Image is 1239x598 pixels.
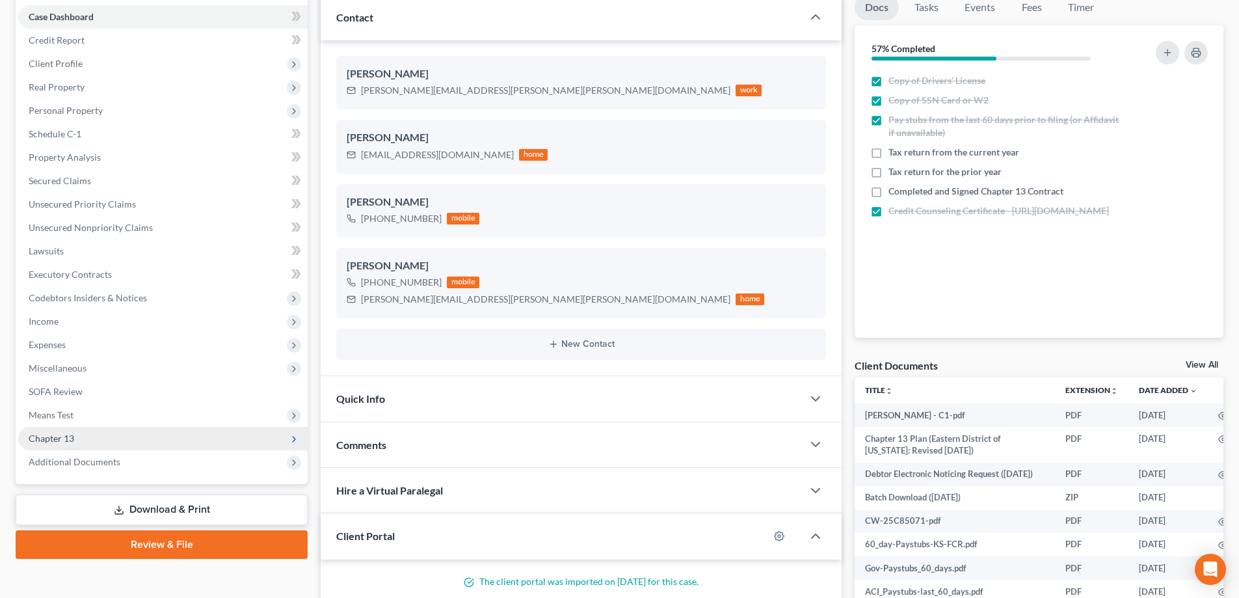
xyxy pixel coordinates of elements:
[888,113,1120,139] span: Pay stubs from the last 60 days prior to filing (or Affidavit if unavailable)
[855,556,1055,580] td: Gov-Paystubs_60_days.pdf
[1195,554,1226,585] div: Open Intercom Messenger
[1055,403,1128,427] td: PDF
[18,122,308,146] a: Schedule C-1
[447,213,479,224] div: mobile
[855,427,1055,463] td: Chapter 13 Plan (Eastern District of [US_STATE]: Revised [DATE])
[1128,556,1208,580] td: [DATE]
[1055,463,1128,486] td: PDF
[336,575,826,588] p: The client portal was imported on [DATE] for this case.
[29,245,64,256] span: Lawsuits
[29,198,136,210] span: Unsecured Priority Claims
[1190,387,1197,395] i: expand_more
[18,29,308,52] a: Credit Report
[1055,556,1128,580] td: PDF
[29,433,74,444] span: Chapter 13
[29,292,147,303] span: Codebtors Insiders & Notices
[29,386,83,397] span: SOFA Review
[447,277,479,288] div: mobile
[1055,510,1128,533] td: PDF
[888,204,1109,217] span: Credit Counseling Certificate - [URL][DOMAIN_NAME]
[29,175,91,186] span: Secured Claims
[29,81,85,92] span: Real Property
[29,105,103,116] span: Personal Property
[855,359,938,372] div: Client Documents
[18,5,308,29] a: Case Dashboard
[1055,533,1128,556] td: PDF
[1128,510,1208,533] td: [DATE]
[336,11,373,23] span: Contact
[855,533,1055,556] td: 60_day-Paystubs-KS-FCR.pdf
[347,258,816,274] div: [PERSON_NAME]
[1186,360,1218,370] a: View All
[1128,427,1208,463] td: [DATE]
[29,128,81,139] span: Schedule C-1
[361,84,730,97] div: [PERSON_NAME][EMAIL_ADDRESS][PERSON_NAME][PERSON_NAME][DOMAIN_NAME]
[855,486,1055,510] td: Batch Download ([DATE])
[1128,486,1208,510] td: [DATE]
[1128,533,1208,556] td: [DATE]
[1055,427,1128,463] td: PDF
[855,463,1055,486] td: Debtor Electronic Noticing Request ([DATE])
[18,239,308,263] a: Lawsuits
[29,152,101,163] span: Property Analysis
[888,74,985,87] span: Copy of Drivers’ License
[16,530,308,559] a: Review & File
[1055,486,1128,510] td: ZIP
[1065,385,1118,395] a: Extensionunfold_more
[888,94,989,107] span: Copy of SSN Card or W2
[16,495,308,525] a: Download & Print
[29,456,120,467] span: Additional Documents
[18,380,308,403] a: SOFA Review
[18,216,308,239] a: Unsecured Nonpriority Claims
[29,58,83,69] span: Client Profile
[855,403,1055,427] td: [PERSON_NAME] - C1-pdf
[888,185,1063,198] span: Completed and Signed Chapter 13 Contract
[18,169,308,193] a: Secured Claims
[855,510,1055,533] td: CW-25C85071-pdf
[18,146,308,169] a: Property Analysis
[18,193,308,216] a: Unsecured Priority Claims
[1139,385,1197,395] a: Date Added expand_more
[361,276,442,289] div: [PHONE_NUMBER]
[361,148,514,161] div: [EMAIL_ADDRESS][DOMAIN_NAME]
[519,149,548,161] div: home
[29,316,59,327] span: Income
[29,269,112,280] span: Executory Contracts
[888,146,1019,159] span: Tax return from the current year
[1110,387,1118,395] i: unfold_more
[865,385,893,395] a: Titleunfold_more
[347,339,816,349] button: New Contact
[885,387,893,395] i: unfold_more
[29,339,66,350] span: Expenses
[29,409,73,420] span: Means Test
[336,530,395,542] span: Client Portal
[1128,403,1208,427] td: [DATE]
[29,34,85,46] span: Credit Report
[1128,463,1208,486] td: [DATE]
[29,222,153,233] span: Unsecured Nonpriority Claims
[736,293,764,305] div: home
[347,130,816,146] div: [PERSON_NAME]
[336,392,385,405] span: Quick Info
[29,11,94,22] span: Case Dashboard
[336,484,443,496] span: Hire a Virtual Paralegal
[347,195,816,210] div: [PERSON_NAME]
[361,293,730,306] div: [PERSON_NAME][EMAIL_ADDRESS][PERSON_NAME][PERSON_NAME][DOMAIN_NAME]
[336,439,386,451] span: Comments
[29,362,87,374] span: Miscellaneous
[18,263,308,286] a: Executory Contracts
[888,165,1002,178] span: Tax return for the prior year
[872,43,935,54] strong: 57% Completed
[361,212,442,225] div: [PHONE_NUMBER]
[736,85,762,96] div: work
[347,66,816,82] div: [PERSON_NAME]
